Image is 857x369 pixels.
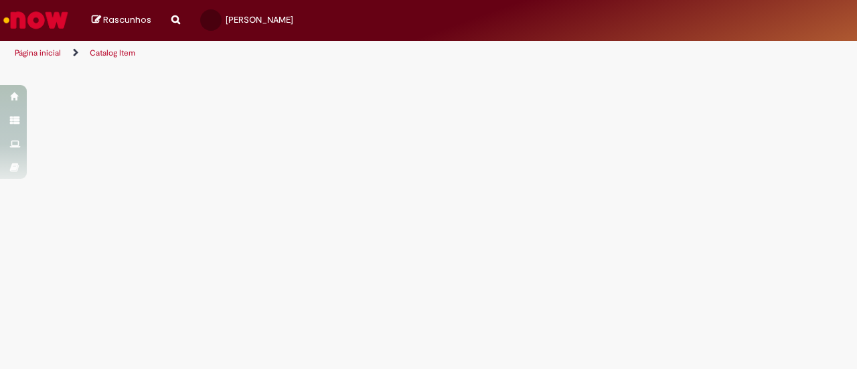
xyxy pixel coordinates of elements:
a: Catalog Item [90,48,135,58]
span: Rascunhos [103,13,151,26]
span: [PERSON_NAME] [226,14,293,25]
a: Rascunhos [92,14,151,27]
a: Página inicial [15,48,61,58]
img: ServiceNow [1,7,70,33]
ul: Trilhas de página [10,41,561,66]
